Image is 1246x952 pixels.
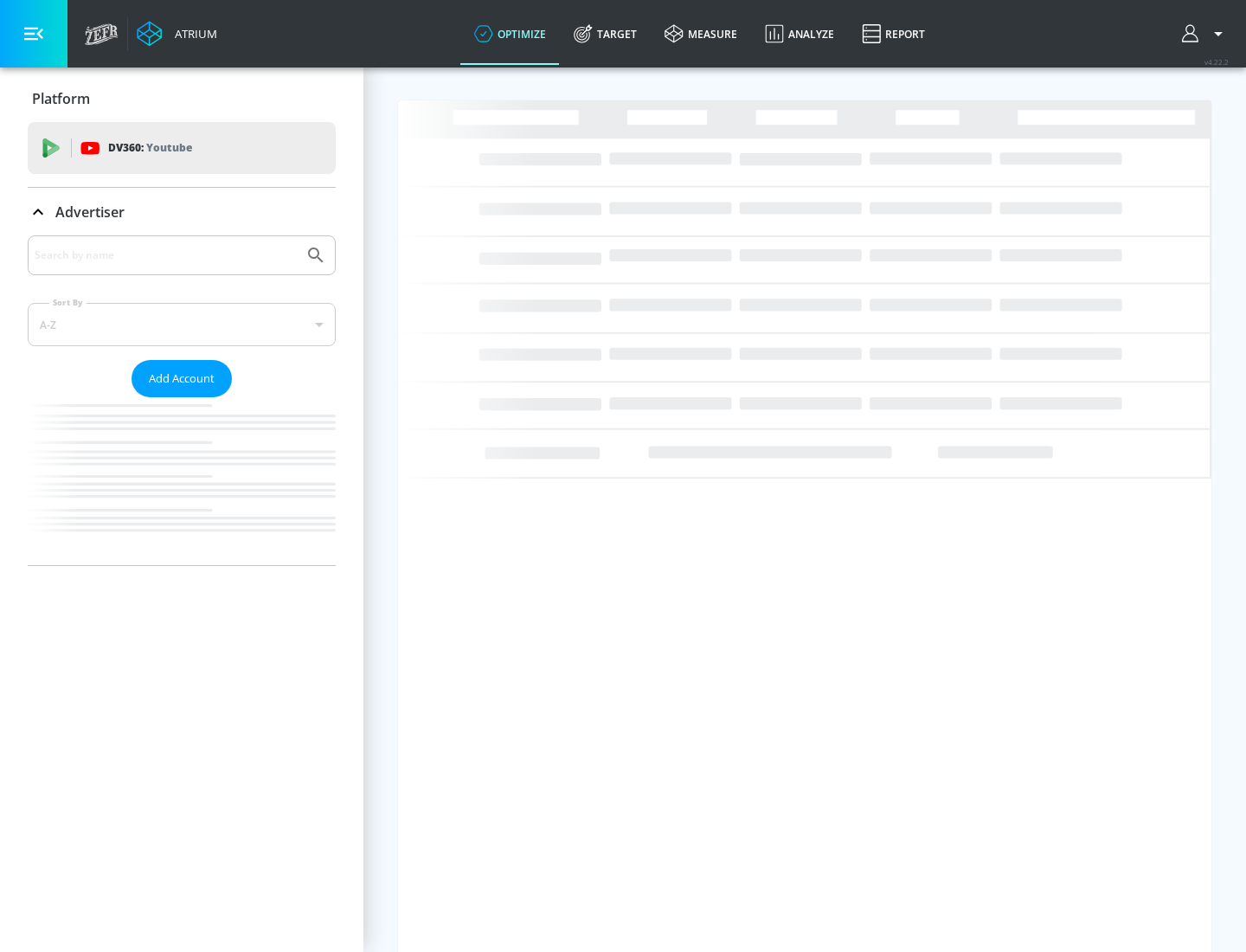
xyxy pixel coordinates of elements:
a: Report [848,3,939,65]
span: v 4.22.2 [1204,57,1229,67]
div: Advertiser [28,188,336,236]
button: Add Account [132,360,232,397]
div: Atrium [168,26,217,42]
p: Advertiser [55,203,125,222]
p: Youtube [146,138,192,157]
a: optimize [460,3,560,65]
span: Add Account [149,369,215,389]
div: Advertiser [28,235,336,565]
nav: list of Advertiser [28,397,336,565]
div: DV360: Youtube [28,122,336,174]
a: Analyze [751,3,848,65]
div: A-Z [28,303,336,346]
a: Target [560,3,651,65]
p: DV360: [108,138,192,158]
div: Platform [28,74,336,123]
a: Atrium [137,21,217,47]
p: Platform [32,89,90,108]
label: Sort By [49,297,87,308]
input: Search by name [35,244,297,267]
a: measure [651,3,751,65]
